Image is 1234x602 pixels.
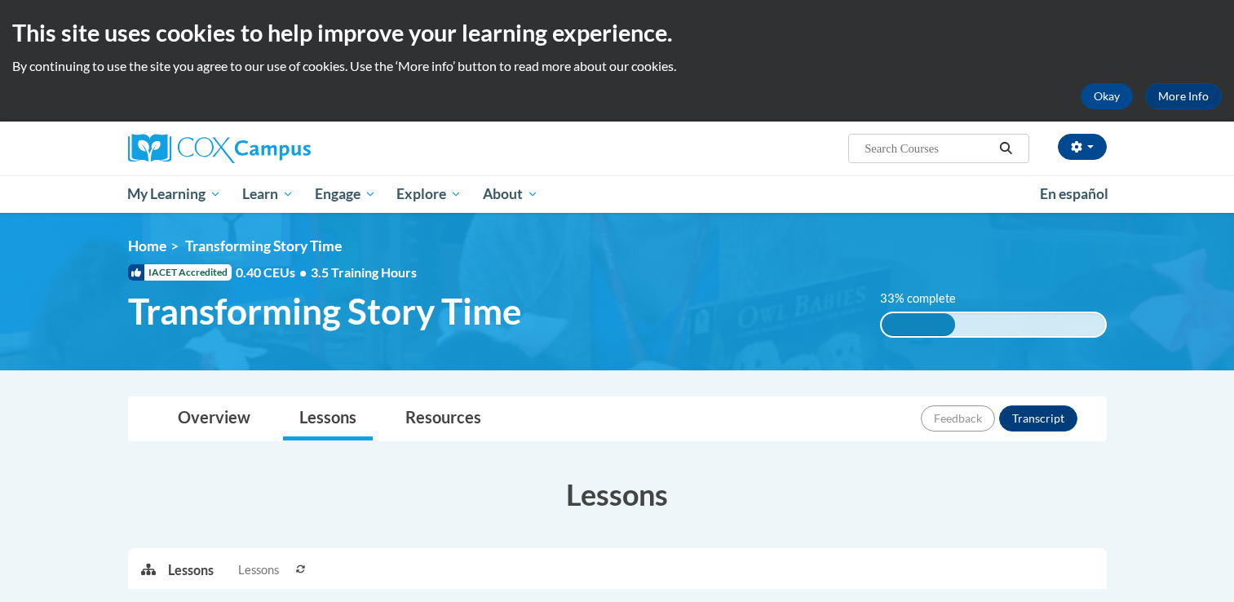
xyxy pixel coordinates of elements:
a: More Info [1145,83,1222,109]
span: Explore [396,184,462,204]
a: Engage [304,175,387,213]
a: Learn [232,175,304,213]
span: Transforming Story Time [128,290,522,333]
span: Engage [315,184,376,204]
span: 3.5 Training Hours [311,264,417,280]
a: Lessons [283,397,373,440]
a: About [472,175,549,213]
button: Feedback [921,405,995,432]
img: Cox Campus [128,134,311,163]
button: Search [993,139,1018,158]
span: 0.40 CEUs [236,263,311,281]
a: En español [1029,177,1119,211]
span: My Learning [127,184,221,204]
h2: This site uses cookies to help improve your learning experience. [12,16,1222,49]
span: About [483,184,538,204]
span: Lessons [238,561,279,579]
span: • [299,264,307,280]
p: By continuing to use the site you agree to our use of cookies. Use the ‘More info’ button to read... [12,57,1222,75]
a: My Learning [117,175,232,213]
a: Explore [386,175,472,213]
a: Home [128,237,166,255]
span: Transforming Story Time [185,237,342,255]
a: Resources [389,397,498,440]
div: 33% complete [882,313,955,336]
button: Okay [1081,83,1133,109]
h3: Lessons [128,474,1107,515]
input: Search Courses [863,139,993,158]
button: Transcript [999,405,1077,432]
span: En español [1040,185,1108,202]
button: Account Settings [1058,134,1107,160]
label: 33% complete [880,290,974,308]
a: Cox Campus [128,134,438,163]
a: Overview [161,397,267,440]
div: Main menu [104,175,1131,213]
span: IACET Accredited [128,264,232,281]
span: Learn [242,184,294,204]
p: Lessons [168,561,214,579]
